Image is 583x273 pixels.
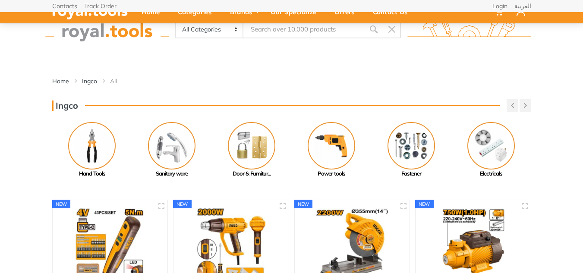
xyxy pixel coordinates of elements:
a: Hand Tools [52,122,132,178]
div: Hand Tools [52,169,132,178]
li: All [110,77,130,85]
a: Door & Furnitur... [212,122,292,178]
a: Home [52,77,69,85]
a: Fastener [372,122,451,178]
a: Track Order [84,3,117,9]
img: Royal - Hand Tools [68,122,116,169]
div: new [52,200,71,208]
a: العربية [514,3,531,9]
nav: breadcrumb [52,77,531,85]
a: Sanitary ware [132,122,212,178]
input: Site search [243,20,364,38]
img: royal.tools Logo [407,18,531,41]
img: Royal - Sanitary ware [148,122,195,169]
a: Login [492,3,507,9]
img: Royal - Power tools [308,122,355,169]
div: new [294,200,313,208]
select: Category [176,21,244,38]
img: royal.tools Logo [45,18,169,41]
a: Power tools [292,122,372,178]
div: Door & Furnitur... [212,169,292,178]
div: new [173,200,192,208]
img: Royal - Door & Furniture Hardware [228,122,275,169]
h3: Ingco [52,100,78,111]
div: Power tools [292,169,372,178]
img: Royal - Electricals [467,122,515,169]
div: Fastener [372,169,451,178]
a: Electricals [451,122,531,178]
div: Sanitary ware [132,169,212,178]
img: Royal - Fastener [388,122,435,169]
div: new [415,200,434,208]
a: Ingco [82,77,97,85]
a: Contacts [52,3,77,9]
div: Electricals [451,169,531,178]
